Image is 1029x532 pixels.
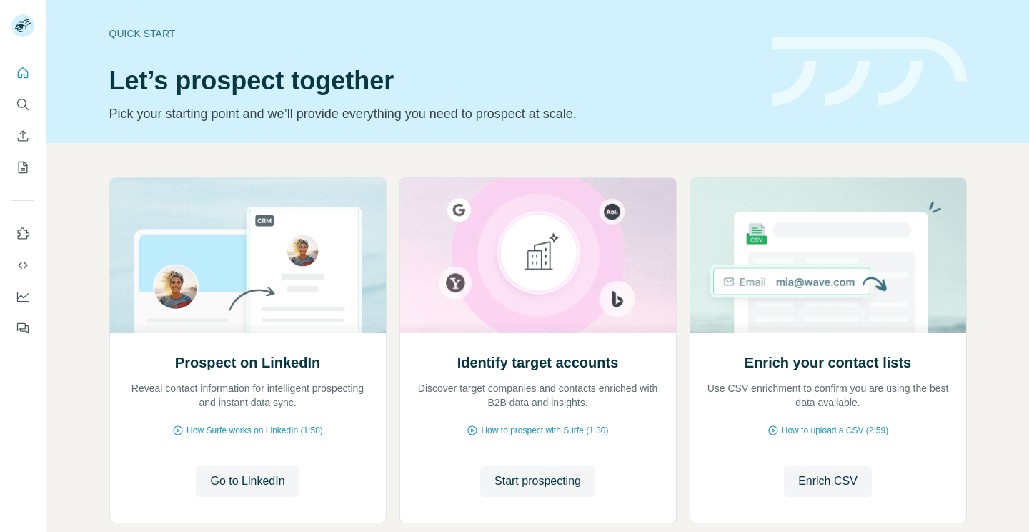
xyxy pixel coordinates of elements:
[784,465,872,497] button: Enrich CSV
[109,66,755,95] h1: Let’s prospect together
[745,353,911,373] h2: Enrich your contact lists
[772,37,967,107] img: banner
[11,92,34,117] button: Search
[109,26,755,41] div: Quick start
[11,60,34,86] button: Quick start
[11,123,34,149] button: Enrich CSV
[11,284,34,310] button: Dashboard
[798,473,857,490] span: Enrich CSV
[11,315,34,341] button: Feedback
[175,353,320,373] h2: Prospect on LinkedIn
[480,465,595,497] button: Start prospecting
[457,353,619,373] h2: Identify target accounts
[11,221,34,247] button: Use Surfe on LinkedIn
[494,473,581,490] span: Start prospecting
[399,178,677,332] img: Identify target accounts
[481,424,608,437] span: How to prospect with Surfe (1:30)
[196,465,299,497] button: Go to LinkedIn
[109,104,755,124] p: Pick your starting point and we’ll provide everything you need to prospect at scale.
[11,252,34,278] button: Use Surfe API
[187,424,323,437] span: How Surfe works on LinkedIn (1:58)
[11,154,34,180] button: My lists
[705,381,952,410] p: Use CSV enrichment to confirm you are using the best data available.
[782,424,888,437] span: How to upload a CSV (2:59)
[690,178,967,332] img: Enrich your contact lists
[210,473,284,490] span: Go to LinkedIn
[124,381,372,410] p: Reveal contact information for intelligent prospecting and instant data sync.
[109,178,387,332] img: Prospect on LinkedIn
[414,381,662,410] p: Discover target companies and contacts enriched with B2B data and insights.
